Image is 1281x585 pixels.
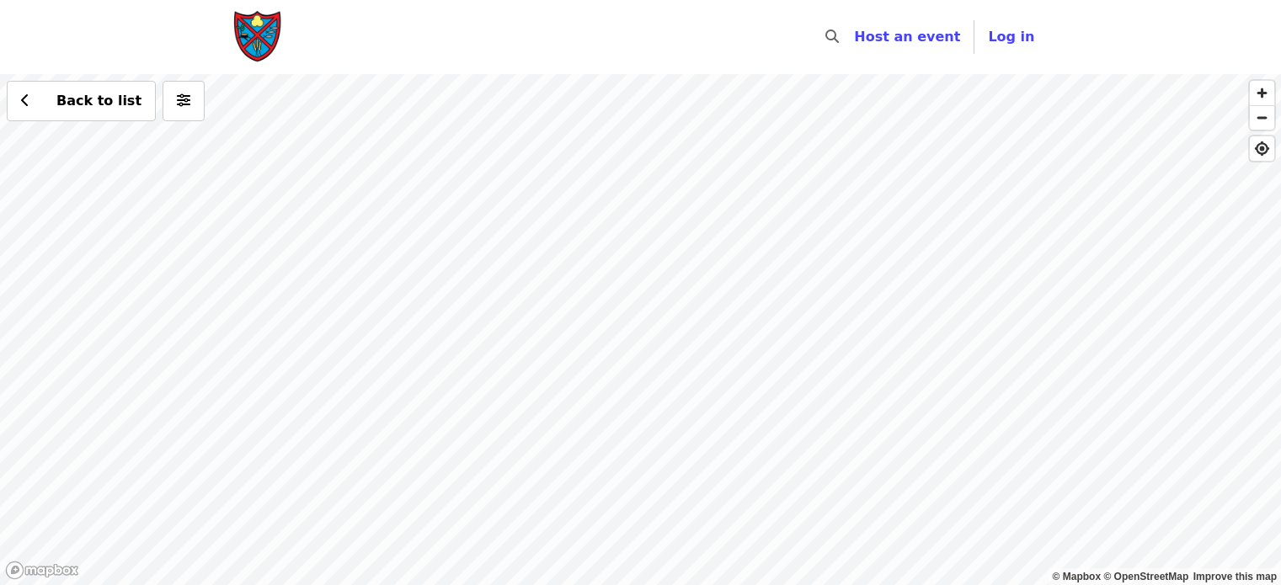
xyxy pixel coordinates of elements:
[163,81,205,121] button: More filters (0 selected)
[7,81,156,121] button: Back to list
[21,93,29,109] i: chevron-left icon
[5,561,79,580] a: Mapbox logo
[1250,136,1274,161] button: Find My Location
[854,29,960,45] a: Host an event
[1103,571,1188,582] a: OpenStreetMap
[1053,571,1102,582] a: Mapbox
[56,93,141,109] span: Back to list
[988,29,1034,45] span: Log in
[177,93,190,109] i: sliders-h icon
[825,29,839,45] i: search icon
[974,20,1048,54] button: Log in
[1193,571,1277,582] a: Map feedback
[1250,105,1274,130] button: Zoom Out
[849,17,862,57] input: Search
[233,10,284,64] img: Society of St. Andrew - Home
[1250,81,1274,105] button: Zoom In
